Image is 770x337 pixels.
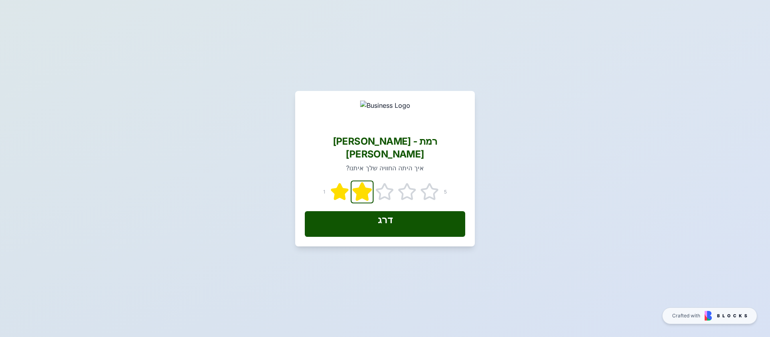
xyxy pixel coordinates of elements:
[662,307,757,324] a: Crafted with
[305,211,465,237] button: דרג
[323,189,325,195] span: 1
[705,311,747,321] img: Blocks
[360,101,410,126] img: Business Logo
[444,189,447,195] span: 5
[305,163,465,173] p: איך היתה החוויה שלך איתנו?
[672,313,700,319] span: Crafted with
[305,135,465,161] div: [PERSON_NAME] - רמת [PERSON_NAME]
[378,214,393,226] div: דרג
